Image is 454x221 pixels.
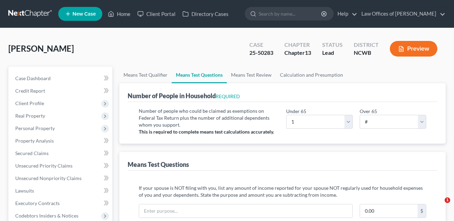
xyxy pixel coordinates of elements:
[15,75,51,81] span: Case Dashboard
[15,150,49,156] span: Secured Claims
[15,113,45,119] span: Real Property
[15,88,45,94] span: Credit Report
[354,49,379,57] div: NCWB
[10,147,112,160] a: Secured Claims
[322,49,343,57] div: Lead
[172,67,227,83] a: Means Test Questions
[430,197,447,214] iframe: Intercom live chat
[286,108,306,115] label: Under 65
[15,100,44,106] span: Client Profile
[10,185,112,197] a: Lawsuits
[104,8,134,20] a: Home
[216,93,240,99] span: REQUIRED
[10,197,112,210] a: Executory Contracts
[305,49,311,56] span: 13
[15,138,54,144] span: Property Analysis
[284,49,311,57] div: Chapter
[10,72,112,85] a: Case Dashboard
[10,160,112,172] a: Unsecured Priority Claims
[249,49,273,57] div: 25-50283
[390,41,437,57] button: Preview
[259,7,322,20] input: Search by name...
[354,41,379,49] div: District
[134,8,179,20] a: Client Portal
[128,92,240,100] div: Number of People in Household
[139,129,274,135] strong: This is required to complete means test calculations accurately.
[10,85,112,97] a: Credit Report
[445,197,450,203] span: 1
[72,11,96,17] span: New Case
[322,41,343,49] div: Status
[128,160,189,169] div: Means Test Questions
[179,8,232,20] a: Directory Cases
[15,188,34,194] span: Lawsuits
[139,204,352,218] input: Enter purpose...
[360,204,418,218] input: 0.00
[334,8,357,20] a: Help
[358,8,445,20] a: Law Offices of [PERSON_NAME]
[139,185,426,198] p: If your spouse is NOT filing with you, list any amount of income reported for your spouse NOT reg...
[227,67,276,83] a: Means Test Review
[8,43,74,53] span: [PERSON_NAME]
[284,41,311,49] div: Chapter
[276,67,347,83] a: Calculation and Presumption
[119,67,172,83] a: Means Test Qualifier
[15,200,60,206] span: Executory Contracts
[10,135,112,147] a: Property Analysis
[249,41,273,49] div: Case
[10,172,112,185] a: Unsecured Nonpriority Claims
[15,175,82,181] span: Unsecured Nonpriority Claims
[15,125,55,131] span: Personal Property
[360,108,377,115] label: Over 65
[418,204,426,218] div: $
[15,163,72,169] span: Unsecured Priority Claims
[15,213,78,219] span: Codebtors Insiders & Notices
[139,108,279,128] p: Number of people who could be claimed as exemptions on Federal Tax Return plus the number of addi...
